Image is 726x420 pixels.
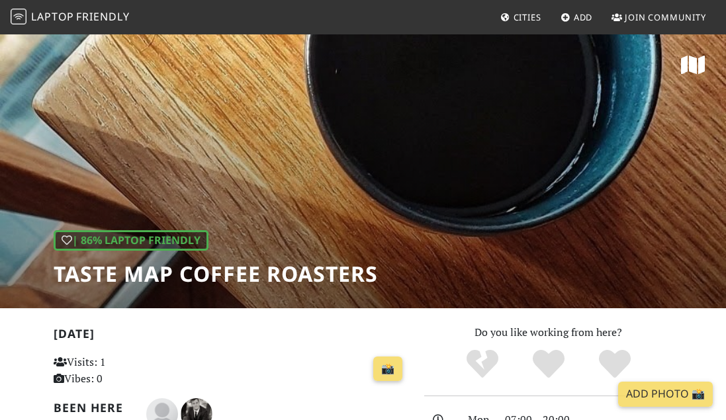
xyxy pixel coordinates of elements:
[424,324,673,341] p: Do you like working from here?
[373,357,402,382] a: 📸
[76,9,129,24] span: Friendly
[54,261,378,286] h1: Taste Map Coffee Roasters
[555,5,598,29] a: Add
[11,9,26,24] img: LaptopFriendly
[625,11,706,23] span: Join Community
[146,405,181,420] span: Mr Kawa
[449,348,516,381] div: No
[11,6,130,29] a: LaptopFriendly LaptopFriendly
[54,401,130,415] h2: Been here
[54,327,408,346] h2: [DATE]
[606,5,711,29] a: Join Community
[516,348,582,381] div: Yes
[495,5,547,29] a: Cities
[582,348,648,381] div: Definitely!
[54,354,161,388] p: Visits: 1 Vibes: 0
[514,11,541,23] span: Cities
[618,382,713,407] a: Add Photo 📸
[181,405,212,420] span: Zander Pretorius
[31,9,74,24] span: Laptop
[54,230,208,251] div: | 86% Laptop Friendly
[574,11,593,23] span: Add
